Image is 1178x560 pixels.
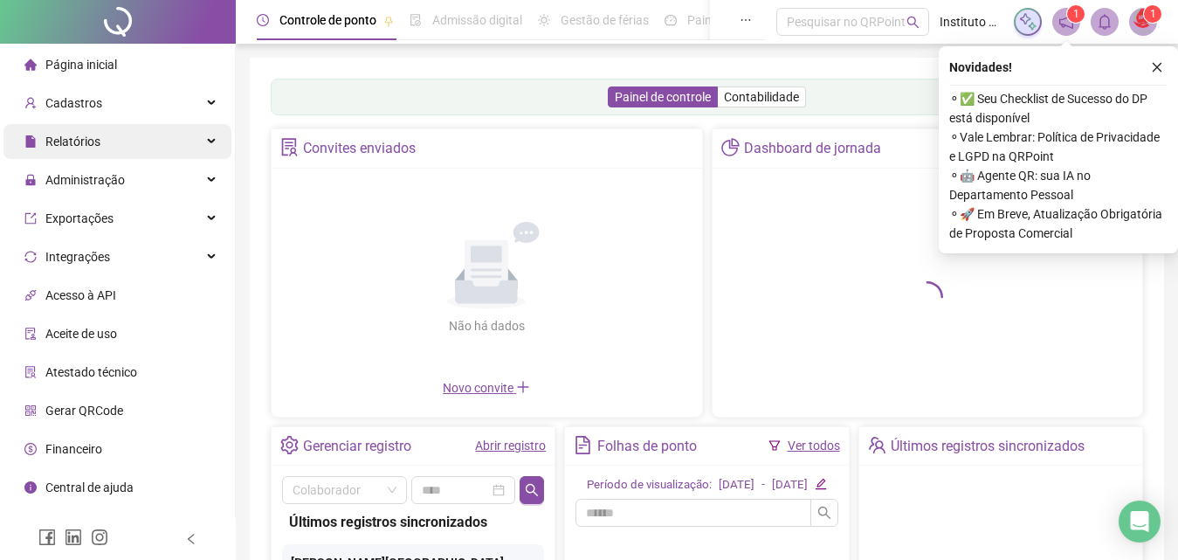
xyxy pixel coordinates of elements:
span: setting [280,436,299,454]
span: Contabilidade [724,90,799,104]
span: Central de ajuda [45,480,134,494]
span: api [24,289,37,301]
span: export [24,212,37,225]
span: Controle de ponto [279,13,376,27]
span: Novidades ! [949,58,1012,77]
div: Gerenciar registro [303,432,411,461]
div: Últimos registros sincronizados [891,432,1085,461]
span: left [185,533,197,545]
span: Aceite de uso [45,327,117,341]
div: Últimos registros sincronizados [289,511,537,533]
span: file-text [574,436,592,454]
a: Ver todos [788,439,840,453]
span: info-circle [24,481,37,494]
span: Admissão digital [432,13,522,27]
span: ⚬ 🚀 Em Breve, Atualização Obrigatória de Proposta Comercial [949,204,1168,243]
span: instagram [91,529,108,546]
span: file-done [410,14,422,26]
div: [DATE] [719,476,754,494]
span: team [868,436,886,454]
span: filter [768,439,781,452]
span: sync [24,251,37,263]
div: Folhas de ponto [597,432,697,461]
span: linkedin [65,529,82,546]
span: notification [1058,14,1074,30]
div: Período de visualização: [587,476,712,494]
div: Open Intercom Messenger [1119,501,1161,543]
span: Acesso à API [45,288,116,302]
span: bell [1097,14,1113,30]
a: Abrir registro [475,439,546,453]
span: user-add [24,97,37,109]
div: Dashboard de jornada [744,134,881,163]
span: search [906,16,920,29]
span: edit [815,478,826,489]
span: clock-circle [257,14,269,26]
span: facebook [38,529,56,546]
span: ⚬ Vale Lembrar: Política de Privacidade e LGPD na QRPoint [949,128,1168,166]
div: [DATE] [772,476,808,494]
span: pushpin [383,16,394,26]
span: Página inicial [45,58,117,72]
span: Cadastros [45,96,102,110]
span: Gestão de férias [561,13,649,27]
span: search [525,483,539,497]
span: 1 [1073,8,1079,20]
span: Gerar QRCode [45,404,123,418]
img: 10630 [1130,9,1156,35]
span: Relatórios [45,135,100,149]
span: Painel do DP [687,13,755,27]
span: Instituto pro hemoce [940,12,1003,31]
span: Exportações [45,211,114,225]
span: ellipsis [740,14,752,26]
span: search [817,506,831,520]
span: ⚬ ✅ Seu Checklist de Sucesso do DP está disponível [949,89,1168,128]
span: loading [912,281,943,313]
span: home [24,59,37,71]
span: audit [24,328,37,340]
div: Convites enviados [303,134,416,163]
sup: Atualize o seu contato no menu Meus Dados [1144,5,1161,23]
span: solution [280,138,299,156]
span: Administração [45,173,125,187]
span: solution [24,366,37,378]
span: Integrações [45,250,110,264]
span: Atestado técnico [45,365,137,379]
span: sun [538,14,550,26]
span: lock [24,174,37,186]
sup: 1 [1067,5,1085,23]
div: Não há dados [406,316,567,335]
span: pie-chart [721,138,740,156]
span: dashboard [665,14,677,26]
span: plus [516,380,530,394]
div: - [761,476,765,494]
span: ⚬ 🤖 Agente QR: sua IA no Departamento Pessoal [949,166,1168,204]
span: qrcode [24,404,37,417]
span: Painel de controle [615,90,711,104]
span: file [24,135,37,148]
span: close [1151,61,1163,73]
img: sparkle-icon.fc2bf0ac1784a2077858766a79e2daf3.svg [1018,12,1037,31]
span: Financeiro [45,442,102,456]
span: dollar [24,443,37,455]
span: Novo convite [443,381,530,395]
span: 1 [1150,8,1156,20]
